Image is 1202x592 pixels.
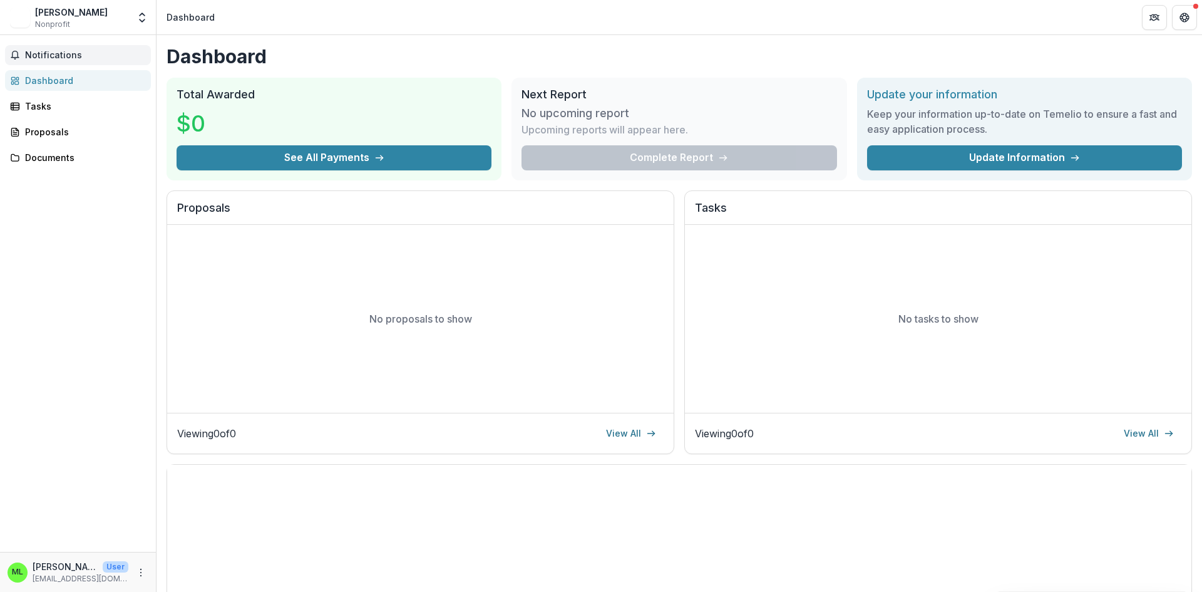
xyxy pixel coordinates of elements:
h2: Update your information [867,88,1182,101]
p: No tasks to show [898,311,979,326]
p: [PERSON_NAME] [33,560,98,573]
button: Open entity switcher [133,5,151,30]
button: Notifications [5,45,151,65]
button: Get Help [1172,5,1197,30]
div: Matthew Lewis [12,568,23,576]
nav: breadcrumb [162,8,220,26]
div: Documents [25,151,141,164]
h2: Tasks [695,201,1181,225]
h2: Next Report [521,88,836,101]
div: Dashboard [167,11,215,24]
p: Upcoming reports will appear here. [521,122,688,137]
p: Viewing 0 of 0 [695,426,754,441]
img: Matthew Lewis [10,8,30,28]
div: Dashboard [25,74,141,87]
div: [PERSON_NAME] [35,6,108,19]
button: More [133,565,148,580]
div: Tasks [25,100,141,113]
button: Partners [1142,5,1167,30]
h2: Proposals [177,201,664,225]
span: Nonprofit [35,19,70,30]
h2: Total Awarded [177,88,491,101]
p: No proposals to show [369,311,472,326]
div: Proposals [25,125,141,138]
p: [EMAIL_ADDRESS][DOMAIN_NAME] [33,573,128,584]
h1: Dashboard [167,45,1192,68]
span: Notifications [25,50,146,61]
button: See All Payments [177,145,491,170]
h3: $0 [177,106,270,140]
a: View All [1116,423,1181,444]
a: Dashboard [5,70,151,91]
h3: No upcoming report [521,106,629,120]
a: Update Information [867,145,1182,170]
a: Tasks [5,96,151,117]
a: Proposals [5,122,151,142]
a: View All [598,423,664,444]
h3: Keep your information up-to-date on Temelio to ensure a fast and easy application process. [867,106,1182,137]
p: User [103,561,128,573]
a: Documents [5,147,151,168]
p: Viewing 0 of 0 [177,426,236,441]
